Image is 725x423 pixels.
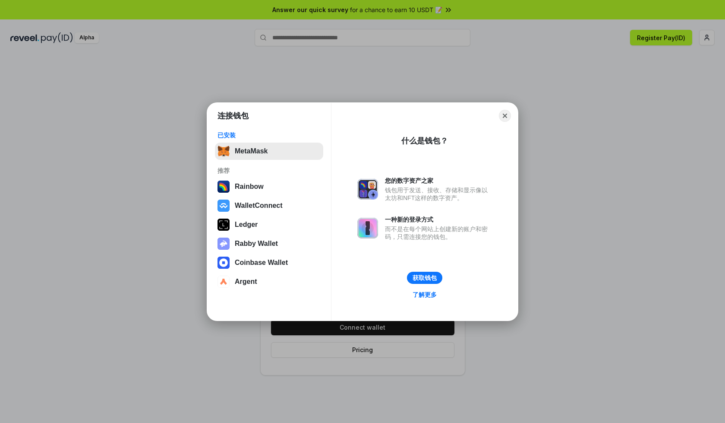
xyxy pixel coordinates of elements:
[407,272,442,284] button: 获取钱包
[217,111,249,121] h1: 连接钱包
[357,218,378,239] img: svg+xml,%3Csvg%20xmlns%3D%22http%3A%2F%2Fwww.w3.org%2F2000%2Fsvg%22%20fill%3D%22none%22%20viewBox...
[407,289,442,300] a: 了解更多
[217,257,230,269] img: svg+xml,%3Csvg%20width%3D%2228%22%20height%3D%2228%22%20viewBox%3D%220%200%2028%2028%22%20fill%3D...
[413,291,437,299] div: 了解更多
[385,186,492,202] div: 钱包用于发送、接收、存储和显示像以太坊和NFT这样的数字资产。
[217,181,230,193] img: svg+xml,%3Csvg%20width%3D%22120%22%20height%3D%22120%22%20viewBox%3D%220%200%20120%20120%22%20fil...
[235,147,268,155] div: MetaMask
[217,145,230,157] img: svg+xml,%3Csvg%20fill%3D%22none%22%20height%3D%2233%22%20viewBox%3D%220%200%2035%2033%22%20width%...
[413,274,437,282] div: 获取钱包
[401,136,448,146] div: 什么是钱包？
[215,254,323,271] button: Coinbase Wallet
[217,167,321,175] div: 推荐
[385,225,492,241] div: 而不是在每个网站上创建新的账户和密码，只需连接您的钱包。
[385,177,492,184] div: 您的数字资产之家
[235,278,257,286] div: Argent
[217,238,230,250] img: svg+xml,%3Csvg%20xmlns%3D%22http%3A%2F%2Fwww.w3.org%2F2000%2Fsvg%22%20fill%3D%22none%22%20viewBox...
[235,259,288,267] div: Coinbase Wallet
[215,178,323,195] button: Rainbow
[385,216,492,223] div: 一种新的登录方式
[215,216,323,233] button: Ledger
[235,202,283,210] div: WalletConnect
[235,183,264,191] div: Rainbow
[217,219,230,231] img: svg+xml,%3Csvg%20xmlns%3D%22http%3A%2F%2Fwww.w3.org%2F2000%2Fsvg%22%20width%3D%2228%22%20height%3...
[215,273,323,290] button: Argent
[217,200,230,212] img: svg+xml,%3Csvg%20width%3D%2228%22%20height%3D%2228%22%20viewBox%3D%220%200%2028%2028%22%20fill%3D...
[217,276,230,288] img: svg+xml,%3Csvg%20width%3D%2228%22%20height%3D%2228%22%20viewBox%3D%220%200%2028%2028%22%20fill%3D...
[357,179,378,200] img: svg+xml,%3Csvg%20xmlns%3D%22http%3A%2F%2Fwww.w3.org%2F2000%2Fsvg%22%20fill%3D%22none%22%20viewBox...
[215,143,323,160] button: MetaMask
[235,240,278,248] div: Rabby Wallet
[235,221,258,229] div: Ledger
[215,235,323,252] button: Rabby Wallet
[499,110,511,122] button: Close
[215,197,323,214] button: WalletConnect
[217,131,321,139] div: 已安装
